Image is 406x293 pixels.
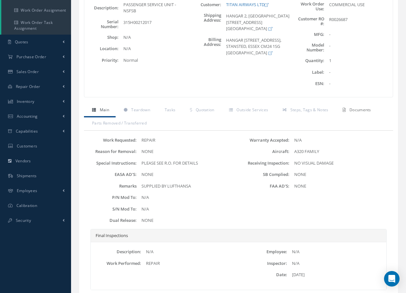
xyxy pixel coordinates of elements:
div: Open Intercom Messenger [384,271,400,287]
span: Tasks [165,107,176,113]
span: Quotes [15,39,28,45]
label: Date: [239,272,287,277]
div: - [324,81,393,87]
span: Capabilities [16,128,38,134]
label: Special Instructions: [86,161,137,166]
div: NONE [137,171,239,178]
div: 1 [324,58,393,64]
label: Employee: [239,249,287,254]
div: NONE [289,183,391,190]
label: Aircraft: [239,149,290,154]
div: NONE [137,217,239,224]
span: 315H00212017 [123,19,151,25]
label: MFG: [290,32,324,37]
div: Normal [119,57,187,64]
span: Teardown [131,107,150,113]
a: Work Order Task Assignment [1,16,71,35]
div: N/A [137,206,239,212]
label: Customer RO #: [290,16,324,26]
label: Model Number: [290,43,324,52]
label: Customer: [187,2,221,7]
a: Steps, Tags & Notes [275,104,335,117]
label: Inspector: [239,261,287,266]
label: Shop: [84,35,119,40]
div: A320 FAMILY [289,148,391,155]
label: Warranty Accepted: [239,138,290,143]
a: Outside Services [221,104,275,117]
label: Label: [290,70,324,75]
label: Reason for Removal: [86,149,137,154]
div: N/A [289,137,391,144]
span: Main [100,107,109,113]
div: REPAIR [137,137,239,144]
div: N/A [119,46,187,52]
label: Billing Address: [187,37,221,56]
span: Sales Order [16,69,39,74]
span: Purchase Order [16,54,46,60]
div: COMMERCIAL USE [324,2,393,11]
div: N/A [141,249,239,255]
label: Work Performed: [92,261,141,266]
span: Employees [17,188,37,193]
a: Documents [335,104,377,117]
a: Work Order Assignment [1,4,71,16]
label: Receiving Inspection: [239,161,290,166]
label: Description: [92,249,141,254]
a: Teardown [116,104,157,117]
div: NO VISUAL DAMAGE [289,160,391,167]
label: Shipping Address: [187,13,221,32]
span: Outside Services [236,107,268,113]
div: HANGAR [STREET_ADDRESS], STANSTED, ESSEX CM24 1SG [GEOGRAPHIC_DATA] [221,37,290,56]
span: Shipments [17,173,37,179]
div: HANGAR 2, [GEOGRAPHIC_DATA] [STREET_ADDRESS] [GEOGRAPHIC_DATA] [221,13,290,32]
label: FAA AD'S: [239,184,290,189]
label: S/N Mod To: [86,207,137,212]
label: Description: [84,5,119,10]
div: N/A [119,34,187,41]
div: N/A [137,194,239,201]
label: Work Requested: [86,138,137,143]
a: Tasks [157,104,182,117]
div: N/A [287,260,385,267]
label: SB Complied: [239,172,290,177]
label: EASA AD'S: [86,172,137,177]
div: REPAIR [141,260,239,267]
div: [DATE] [287,272,385,278]
a: Parts Removed / Transferred [84,117,153,131]
label: Remarks [86,184,137,189]
label: Quantity: [290,58,324,63]
span: Steps, Tags & Notes [290,107,328,113]
div: Final Inspections [91,229,386,243]
label: Work Order Use: [290,2,324,11]
span: Vendors [16,158,31,164]
label: ESN: [290,81,324,86]
span: Repair Order [16,84,40,89]
span: Parts Removed / Transferred [92,120,147,126]
span: Documents [349,107,371,113]
span: Calibration [16,203,37,208]
div: - [324,69,393,76]
a: Quotation [182,104,221,117]
div: - [324,43,393,52]
label: Location: [84,46,119,51]
label: Priority: [84,58,119,63]
span: Security [16,218,31,223]
div: - [324,31,393,38]
label: Serial Number: [84,19,119,29]
span: Inventory [17,99,35,104]
span: R0026687 [329,16,348,22]
div: NONE [289,171,391,178]
div: PASSENGER SERVICE UNIT - NSFSB [119,2,187,14]
div: PLEASE SEE R.O. FOR DETAILS [137,160,239,167]
a: Main [84,104,116,117]
a: TITAN AIRWAYS LTD [226,2,268,7]
span: Accounting [17,114,38,119]
span: Quotation [196,107,214,113]
label: P/N Mod To: [86,195,137,200]
div: SUPPLIED BY LUFTHANSA [137,183,239,190]
span: Customers [17,143,37,149]
label: Dual Release: [86,218,137,223]
div: N/A [287,249,385,255]
div: NONE [137,148,239,155]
